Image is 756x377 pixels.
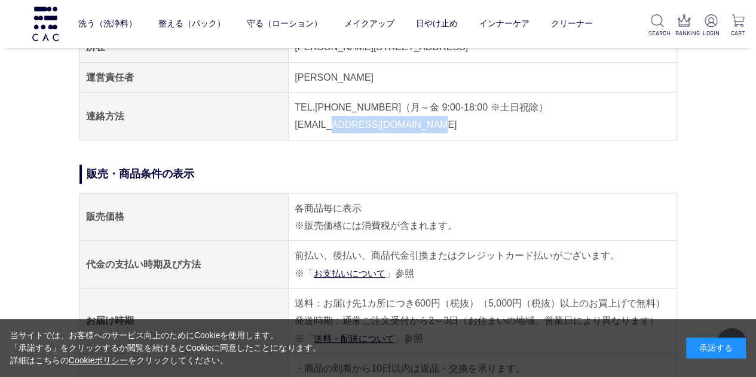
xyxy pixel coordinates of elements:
p: CART [729,29,746,38]
h2: 販売・商品条件の表示 [79,164,677,184]
p: SEARCH [648,29,666,38]
a: お支払いについて [314,268,385,278]
p: LOGIN [702,29,720,38]
a: RANKING [675,14,693,38]
a: Cookieポリシー [69,355,128,365]
th: お届け時期 [79,288,289,353]
td: 前払い、後払い、商品代金引換またはクレジットカード払いがございます。 ※「 」参照 [289,241,677,289]
a: メイクアップ [344,9,394,39]
img: logo [30,7,60,41]
th: 販売価格 [79,193,289,241]
td: 送料：お届け先1カ所につき600円（税抜）（5,000円（税抜）以上のお買上げで無料） 発送時期：通常ご注文受付から2～3日（お住まいの地域、営業日により異なります） ※「 」参照 [289,288,677,353]
a: CART [729,14,746,38]
p: RANKING [675,29,693,38]
th: 代金の支払い時期及び方法 [79,241,289,289]
a: 整える（パック） [158,9,225,39]
div: 承諾する [686,338,746,358]
div: 当サイトでは、お客様へのサービス向上のためにCookieを使用します。 「承諾する」をクリックするか閲覧を続けるとCookieに同意したことになります。 詳細はこちらの をクリックしてください。 [10,329,321,367]
td: TEL.[PHONE_NUMBER]（月～金 9:00-18:00 ※土日祝除） [EMAIL_ADDRESS][DOMAIN_NAME] [289,93,677,140]
th: 運営責任者 [79,62,289,92]
a: LOGIN [702,14,720,38]
a: 日やけ止め [415,9,457,39]
td: 各商品毎に表示 ※販売価格には消費税が含まれます。 [289,193,677,241]
a: SEARCH [648,14,666,38]
a: インナーケア [479,9,529,39]
td: [PERSON_NAME] [289,62,677,92]
a: クリーナー [550,9,592,39]
a: 守る（ローション） [247,9,322,39]
th: 連絡方法 [79,93,289,140]
a: 洗う（洗浄料） [78,9,137,39]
